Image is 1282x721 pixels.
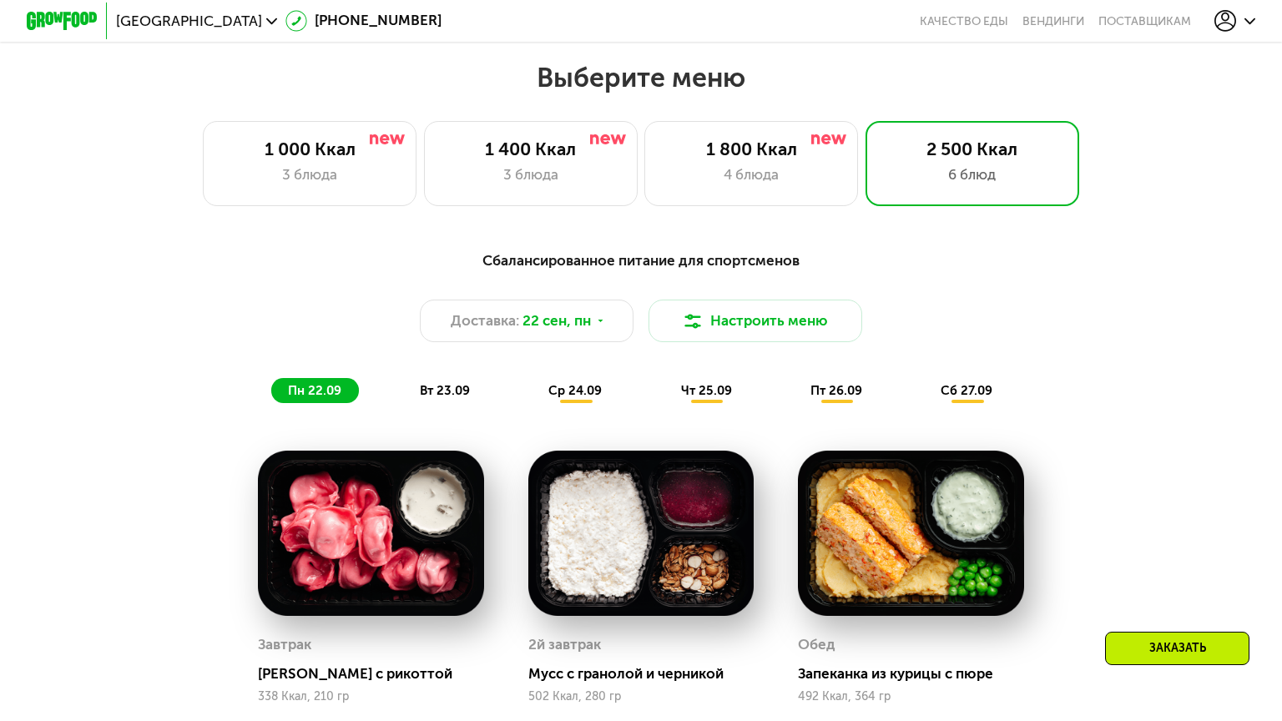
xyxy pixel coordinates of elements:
[258,665,497,683] div: [PERSON_NAME] с рикоттой
[941,383,992,398] span: сб 27.09
[1022,14,1084,28] a: Вендинги
[528,690,754,703] div: 502 Ккал, 280 гр
[285,10,441,32] a: [PHONE_NUMBER]
[649,300,862,342] button: Настроить меню
[222,164,398,186] div: 3 блюда
[1098,14,1191,28] div: поставщикам
[258,631,311,658] div: Завтрак
[884,139,1060,161] div: 2 500 Ккал
[114,250,1168,272] div: Сбалансированное питание для спортсменов
[681,383,732,398] span: чт 25.09
[884,164,1060,186] div: 6 блюд
[451,310,519,332] span: Доставка:
[664,139,840,161] div: 1 800 Ккал
[1105,632,1249,665] div: Заказать
[288,383,341,398] span: пн 22.09
[548,383,602,398] span: ср 24.09
[420,383,470,398] span: вт 23.09
[920,14,1008,28] a: Качество еды
[798,631,835,658] div: Обед
[528,665,768,683] div: Мусс с гранолой и черникой
[258,690,483,703] div: 338 Ккал, 210 гр
[810,383,862,398] span: пт 26.09
[664,164,840,186] div: 4 блюда
[442,139,618,161] div: 1 400 Ккал
[798,690,1023,703] div: 492 Ккал, 364 гр
[222,139,398,161] div: 1 000 Ккал
[442,164,618,186] div: 3 блюда
[528,631,601,658] div: 2й завтрак
[522,310,591,332] span: 22 сен, пн
[116,14,262,28] span: [GEOGRAPHIC_DATA]
[798,665,1037,683] div: Запеканка из курицы с пюре
[57,61,1224,94] h2: Выберите меню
